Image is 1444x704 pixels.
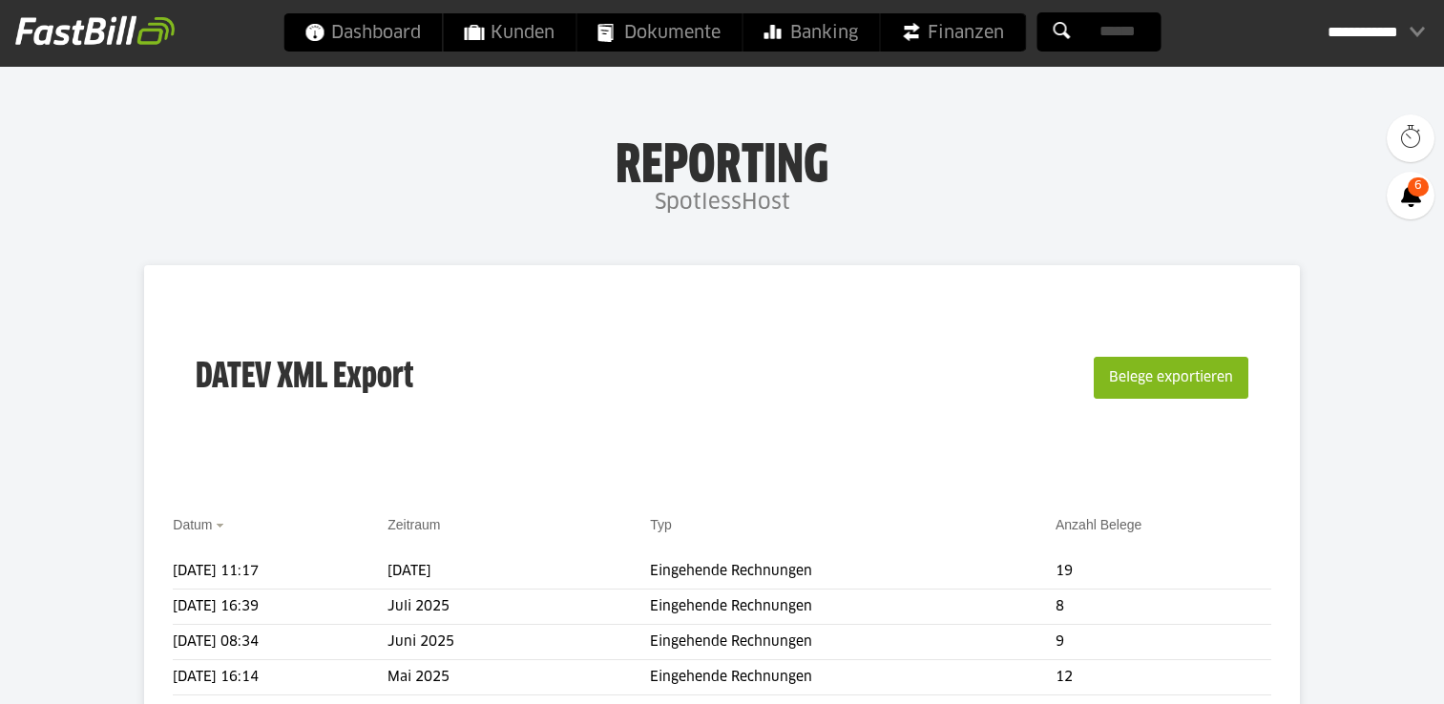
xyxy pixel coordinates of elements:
td: [DATE] 08:34 [173,625,387,660]
a: Finanzen [880,13,1025,52]
td: [DATE] 16:39 [173,590,387,625]
td: Eingehende Rechnungen [650,660,1056,695]
span: Kunden [464,13,555,52]
a: Kunden [443,13,576,52]
td: Juni 2025 [387,625,650,660]
td: [DATE] [387,554,650,590]
h1: Reporting [191,135,1253,184]
iframe: Öffnet ein Widget, in dem Sie weitere Informationen finden [1297,647,1425,694]
span: Dokumente [597,13,721,52]
a: Zeitraum [387,517,440,532]
a: 6 [1387,172,1434,219]
td: Eingehende Rechnungen [650,625,1056,660]
a: Dashboard [283,13,442,52]
a: Anzahl Belege [1056,517,1141,532]
td: 12 [1056,660,1271,695]
td: [DATE] 11:17 [173,554,387,590]
td: 8 [1056,590,1271,625]
h3: DATEV XML Export [196,317,413,439]
button: Belege exportieren [1094,357,1248,399]
img: sort_desc.gif [216,524,228,528]
span: Finanzen [901,13,1004,52]
td: [DATE] 16:14 [173,660,387,695]
td: Juli 2025 [387,590,650,625]
img: fastbill_logo_white.png [15,15,175,46]
a: Banking [743,13,879,52]
a: Datum [173,517,212,532]
td: Mai 2025 [387,660,650,695]
td: 9 [1056,625,1271,660]
td: 19 [1056,554,1271,590]
a: Typ [650,517,672,532]
span: Dashboard [304,13,421,52]
a: Dokumente [576,13,742,52]
td: Eingehende Rechnungen [650,590,1056,625]
span: 6 [1408,177,1429,197]
td: Eingehende Rechnungen [650,554,1056,590]
span: Banking [764,13,858,52]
